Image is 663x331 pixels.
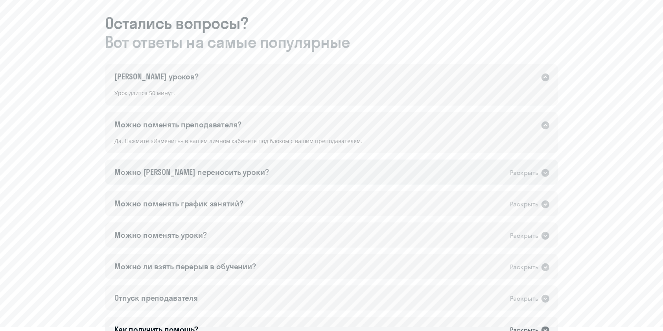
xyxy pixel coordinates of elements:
[114,120,241,129] font: Можно поменять преподавателя?
[105,32,350,52] font: Вот ответы на самые популярные
[114,89,175,97] font: Урок длится 50 минут.
[114,293,198,303] font: Отпуск преподавателя
[510,169,538,177] font: Раскрыть
[105,13,249,33] font: Остались вопросы?
[510,294,538,302] font: Раскрыть
[114,137,362,145] font: Да. Нажмите «Изменить» в вашем личном кабинете под блоком с вашим преподавателем.
[114,261,256,271] font: Можно ли взять перерыв в обучении?
[114,199,243,208] font: Можно поменять график занятий?
[510,232,538,239] font: Раскрыть
[114,230,207,240] font: Можно поменять уроки?
[114,72,199,81] font: [PERSON_NAME] уроков?
[510,200,538,208] font: Раскрыть
[510,263,538,271] font: Раскрыть
[114,167,269,177] font: Можно [PERSON_NAME] переносить уроки?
